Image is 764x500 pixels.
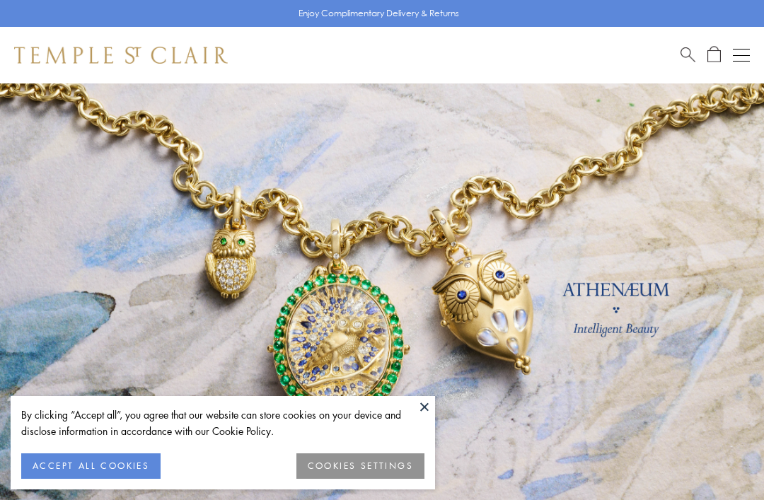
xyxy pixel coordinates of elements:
iframe: Gorgias live chat messenger [693,434,750,486]
button: ACCEPT ALL COOKIES [21,453,161,479]
a: Open Shopping Bag [707,46,721,64]
p: Enjoy Complimentary Delivery & Returns [299,6,459,21]
button: COOKIES SETTINGS [296,453,424,479]
a: Search [681,46,695,64]
div: By clicking “Accept all”, you agree that our website can store cookies on your device and disclos... [21,407,424,439]
img: Temple St. Clair [14,47,228,64]
button: Open navigation [733,47,750,64]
